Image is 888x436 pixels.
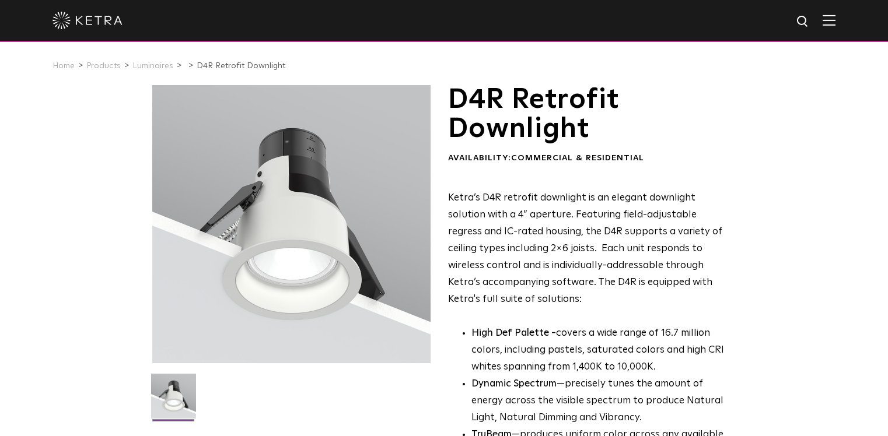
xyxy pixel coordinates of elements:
[471,376,732,427] li: —precisely tunes the amount of energy across the visible spectrum to produce Natural Light, Natur...
[151,374,196,427] img: D4R Retrofit Downlight
[471,379,557,389] strong: Dynamic Spectrum
[471,325,732,376] p: covers a wide range of 16.7 million colors, including pastels, saturated colors and high CRI whit...
[471,328,556,338] strong: High Def Palette -
[511,154,644,162] span: Commercial & Residential
[448,85,732,144] h1: D4R Retrofit Downlight
[448,190,732,308] p: Ketra’s D4R retrofit downlight is an elegant downlight solution with a 4” aperture. Featuring fie...
[197,62,285,70] a: D4R Retrofit Downlight
[796,15,810,29] img: search icon
[86,62,121,70] a: Products
[448,153,732,164] div: Availability:
[132,62,173,70] a: Luminaires
[53,12,123,29] img: ketra-logo-2019-white
[53,62,75,70] a: Home
[823,15,835,26] img: Hamburger%20Nav.svg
